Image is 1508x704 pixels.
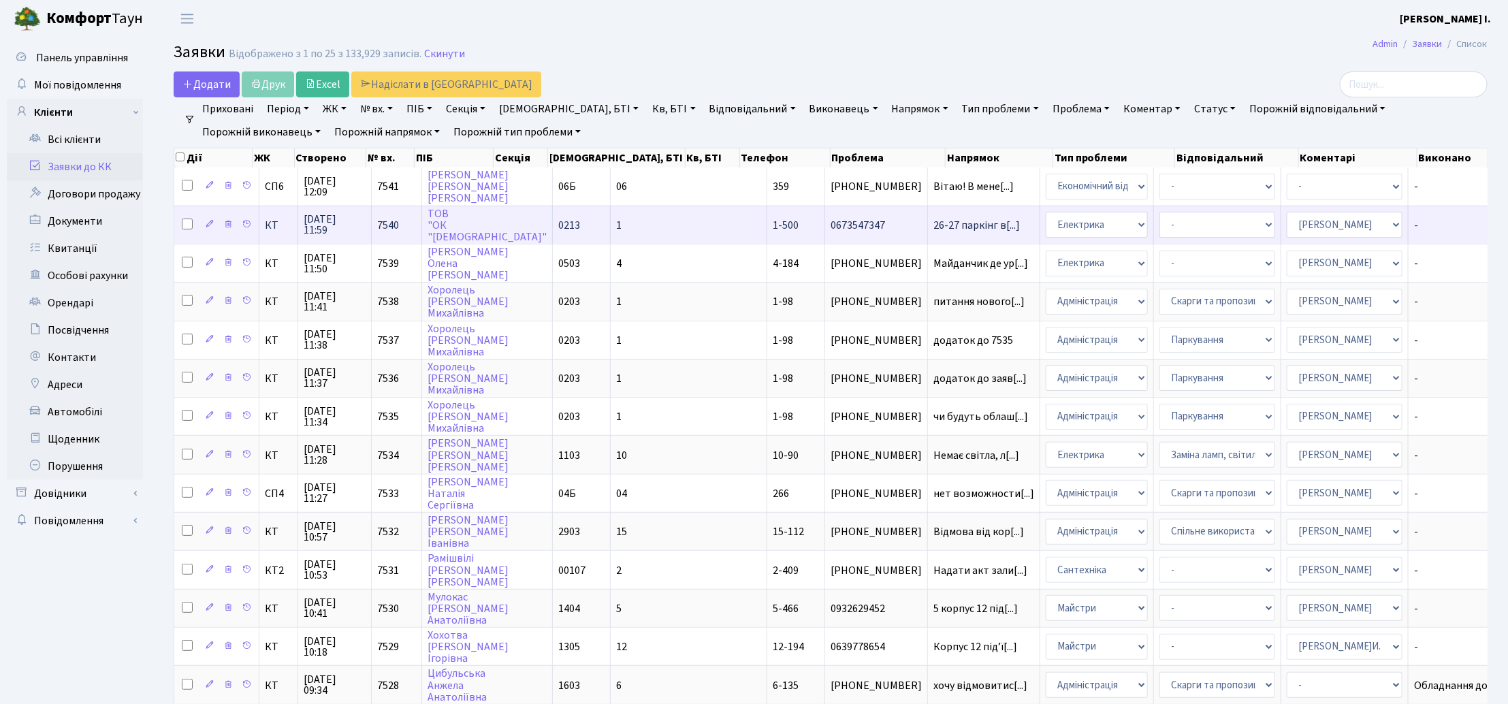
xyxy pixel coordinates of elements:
[773,601,799,616] span: 5-466
[377,639,399,654] span: 7529
[265,258,292,269] span: КТ
[933,371,1027,386] span: додаток до заяв[...]
[558,218,580,233] span: 0213
[174,40,225,64] span: Заявки
[831,488,922,499] span: [PHONE_NUMBER]
[7,344,143,371] a: Контакти
[1373,37,1398,51] a: Admin
[558,179,576,194] span: 06Б
[377,218,399,233] span: 7540
[831,373,922,384] span: [PHONE_NUMBER]
[265,680,292,691] span: КТ
[933,409,1028,424] span: чи будуть облаш[...]
[616,601,622,616] span: 5
[428,551,509,590] a: Рамішвілі[PERSON_NAME][PERSON_NAME]
[428,283,509,321] a: Хоролець[PERSON_NAME]Михайлівна
[773,639,804,654] span: 12-194
[428,167,509,206] a: [PERSON_NAME][PERSON_NAME][PERSON_NAME]
[428,398,509,436] a: Хоролець[PERSON_NAME]Михайлівна
[933,335,1034,346] span: додаток до 7535
[1353,30,1508,59] nav: breadcrumb
[616,678,622,693] span: 6
[933,678,1027,693] span: хочу відмовитис[...]
[296,71,349,97] a: Excel
[7,126,143,153] a: Всі клієнти
[773,678,799,693] span: 6-135
[265,450,292,461] span: КТ
[46,7,143,31] span: Таун
[933,256,1028,271] span: Майданчик де ур[...]
[304,444,366,466] span: [DATE] 11:28
[304,291,366,313] span: [DATE] 11:41
[197,97,259,121] a: Приховані
[494,148,548,167] th: Секція
[558,409,580,424] span: 0203
[428,206,547,244] a: ТОВ"ОК"[DEMOGRAPHIC_DATA]"
[1189,97,1241,121] a: Статус
[304,521,366,543] span: [DATE] 10:57
[616,486,627,501] span: 04
[377,448,399,463] span: 7534
[1340,71,1488,97] input: Пошук...
[182,77,231,92] span: Додати
[558,371,580,386] span: 0203
[831,335,922,346] span: [PHONE_NUMBER]
[616,256,622,271] span: 4
[933,524,1024,539] span: Відмова від кор[...]
[831,411,922,422] span: [PHONE_NUMBER]
[295,148,367,167] th: Створено
[317,97,352,121] a: ЖК
[831,641,922,652] span: 0639778654
[616,218,622,233] span: 1
[831,220,922,231] span: 0673547347
[831,148,946,167] th: Проблема
[616,333,622,348] span: 1
[740,148,831,167] th: Телефон
[831,181,922,192] span: [PHONE_NUMBER]
[377,371,399,386] span: 7536
[424,48,465,61] a: Скинути
[616,294,622,309] span: 1
[304,597,366,619] span: [DATE] 10:41
[7,180,143,208] a: Договори продажу
[1417,148,1488,167] th: Виконано
[304,367,366,389] span: [DATE] 11:37
[428,244,509,283] a: [PERSON_NAME]Олена[PERSON_NAME]
[831,450,922,461] span: [PHONE_NUMBER]
[494,97,644,121] a: [DEMOGRAPHIC_DATA], БТІ
[265,641,292,652] span: КТ
[428,321,509,359] a: Хоролець[PERSON_NAME]Михайлівна
[616,639,627,654] span: 12
[428,359,509,398] a: Хоролець[PERSON_NAME]Михайлівна
[448,121,586,144] a: Порожній тип проблеми
[377,563,399,578] span: 7531
[428,436,509,475] a: [PERSON_NAME][PERSON_NAME][PERSON_NAME]
[773,563,799,578] span: 2-409
[428,513,509,551] a: [PERSON_NAME][PERSON_NAME]Іванівна
[773,294,793,309] span: 1-98
[773,486,789,501] span: 266
[647,97,701,121] a: Кв, БТІ
[804,97,884,121] a: Виконавець
[7,71,143,99] a: Мої повідомлення
[253,148,294,167] th: ЖК
[1400,11,1492,27] a: [PERSON_NAME] І.
[831,565,922,576] span: [PHONE_NUMBER]
[7,208,143,235] a: Документи
[7,453,143,480] a: Порушення
[36,50,128,65] span: Панель управління
[831,680,922,691] span: [PHONE_NUMBER]
[7,317,143,344] a: Посвідчення
[933,448,1019,463] span: Немає світла, л[...]
[265,296,292,307] span: КТ
[886,97,954,121] a: Напрямок
[415,148,494,167] th: ПІБ
[933,486,1034,501] span: нет возможности[...]
[174,148,253,167] th: Дії
[265,411,292,422] span: КТ
[428,628,509,666] a: Хохотва[PERSON_NAME]Ігорівна
[831,603,922,614] span: 0932629452
[265,181,292,192] span: СП6
[616,179,627,194] span: 06
[265,373,292,384] span: КТ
